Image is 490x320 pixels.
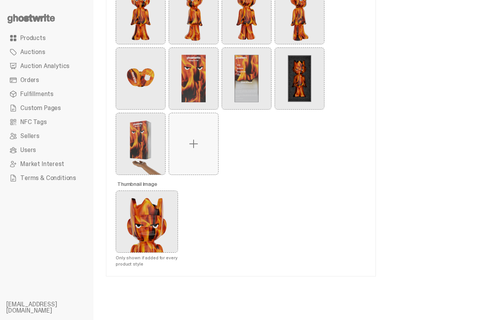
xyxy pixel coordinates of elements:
a: Auctions [6,45,87,59]
span: Thumbnail Image [117,181,178,187]
span: Sellers [20,133,39,139]
a: Products [6,31,87,45]
span: Only shown if added for every product style [116,255,178,267]
span: Custom Pages [20,105,61,111]
span: Auctions [20,49,45,55]
a: Fulfillments [6,87,87,101]
a: NFC Tags [6,115,87,129]
a: Custom Pages [6,101,87,115]
a: Users [6,143,87,157]
span: Market Interest [20,161,64,167]
span: Products [20,35,46,41]
a: Terms & Conditions [6,171,87,185]
a: Sellers [6,129,87,143]
span: Auction Analytics [20,63,69,69]
span: NFC Tags [20,119,47,125]
span: Users [20,147,36,153]
span: Orders [20,77,39,83]
li: [EMAIL_ADDRESS][DOMAIN_NAME] [6,301,100,314]
a: Orders [6,73,87,87]
span: Terms & Conditions [20,175,76,181]
a: Market Interest [6,157,87,171]
span: Fulfillments [20,91,53,97]
a: Auction Analytics [6,59,87,73]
